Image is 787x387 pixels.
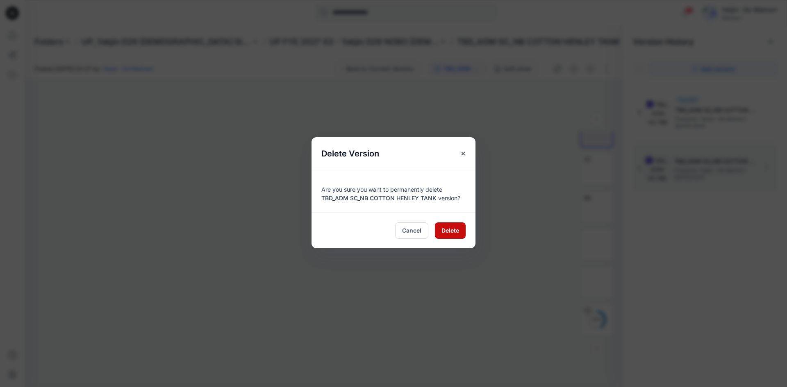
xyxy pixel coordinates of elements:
button: Close [456,146,471,161]
span: Delete [441,226,459,235]
button: Delete [435,222,466,239]
div: Are you sure you want to permanently delete version? [321,180,466,202]
button: Cancel [395,222,428,239]
span: Cancel [402,226,421,235]
span: TBD_ADM SC_NB COTTON HENLEY TANK [321,195,437,201]
h5: Delete Version [312,137,389,170]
